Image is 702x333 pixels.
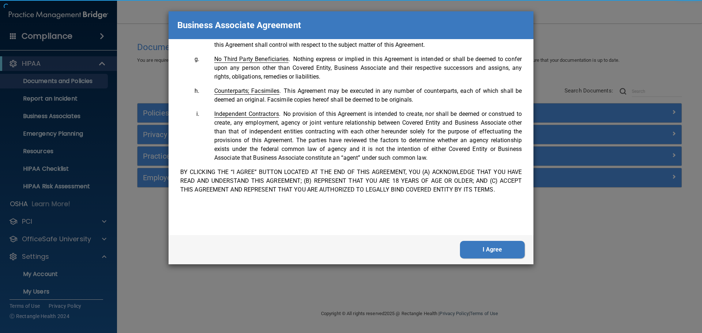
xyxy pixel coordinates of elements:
span: Independent Contractors [214,110,279,118]
li: No provision of this Agreement is intended to create, nor shall be deemed or construed to create,... [201,110,522,162]
li: This Agreement may be executed in any number of counterparts, each of which shall be deemed an or... [201,87,522,104]
p: BY CLICKING THE “I AGREE” BUTTON LOCATED AT THE END OF THIS AGREEMENT, YOU (A) ACKNOWLEDGE THAT Y... [180,168,522,194]
li: Nothing express or implied in this Agreement is intended or shall be deemed to confer upon any pe... [201,55,522,81]
span: . [214,87,281,94]
p: Business Associate Agreement [177,17,301,33]
span: No Third Party Beneficiaries [214,56,288,63]
span: Counterparts; Facsimiles [214,87,279,95]
span: . [214,110,280,117]
span: . [214,56,290,63]
button: I Agree [460,241,525,258]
